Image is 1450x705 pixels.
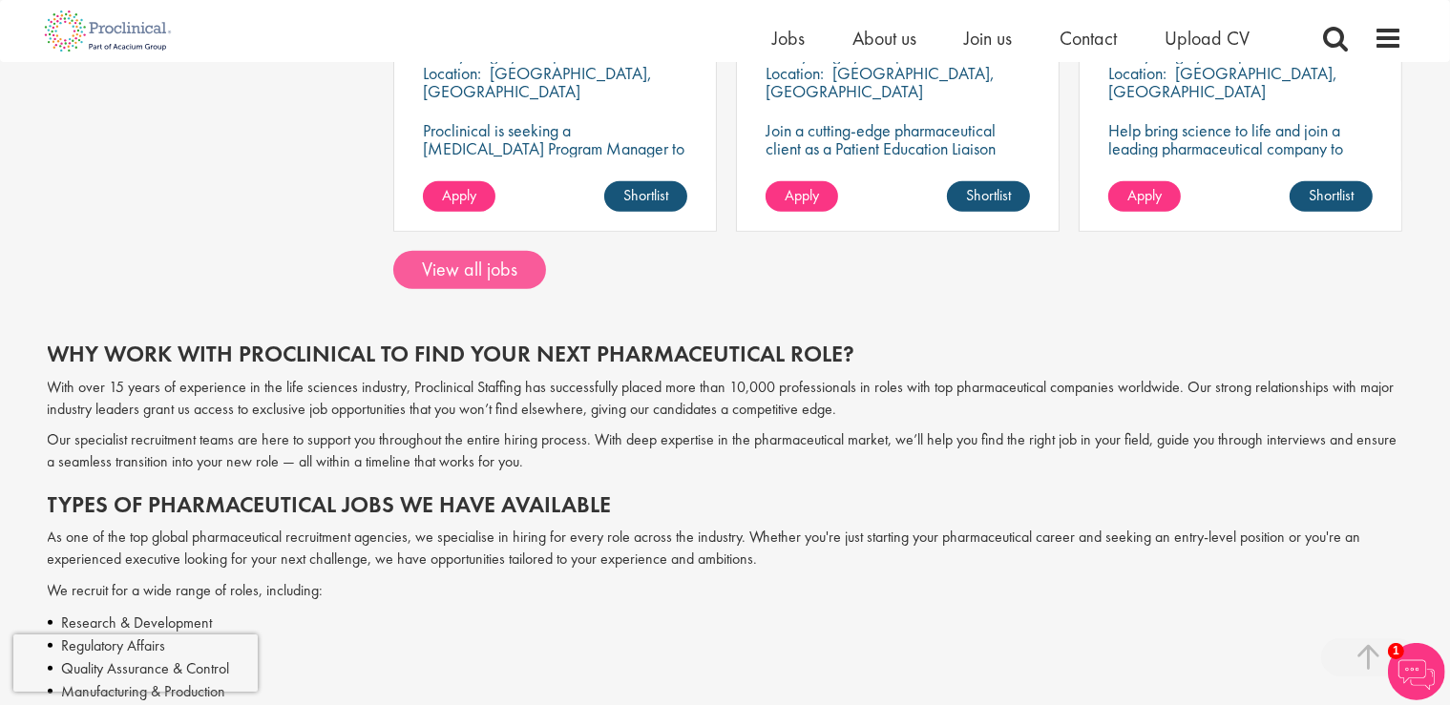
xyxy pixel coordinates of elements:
span: Apply [785,185,819,205]
a: About us [853,26,917,51]
iframe: reCAPTCHA [13,634,258,692]
p: Join a cutting-edge pharmaceutical client as a Patient Education Liaison (PEL) where your precisi... [766,121,1030,212]
a: Upload CV [1166,26,1250,51]
span: Location: [766,62,824,84]
a: Jobs [773,26,806,51]
p: We recruit for a wide range of roles, including: [48,580,1403,602]
a: Apply [423,181,495,212]
p: With over 15 years of experience in the life sciences industry, Proclinical Staffing has successf... [48,377,1403,421]
a: View all jobs [393,251,546,289]
li: Manufacturing & Production [48,680,1403,703]
p: [GEOGRAPHIC_DATA], [GEOGRAPHIC_DATA] [423,62,652,102]
p: Proclinical is seeking a [MEDICAL_DATA] Program Manager to join our client's team for an exciting... [423,121,687,230]
li: Research & Development [48,612,1403,634]
span: Apply [442,185,476,205]
p: As one of the top global pharmaceutical recruitment agencies, we specialise in hiring for every r... [48,527,1403,570]
a: Shortlist [947,181,1030,212]
p: [GEOGRAPHIC_DATA], [GEOGRAPHIC_DATA] [1108,62,1337,102]
span: Why work with Proclinical to find your next pharmaceutical role? [48,339,855,368]
a: Apply [766,181,838,212]
a: Join us [965,26,1013,51]
p: Help bring science to life and join a leading pharmaceutical company to play a key role in delive... [1108,121,1373,212]
a: Contact [1061,26,1118,51]
p: Our specialist recruitment teams are here to support you throughout the entire hiring process. Wi... [48,429,1403,473]
span: 1 [1388,643,1404,659]
a: Shortlist [1290,181,1373,212]
img: Chatbot [1388,643,1445,700]
a: Shortlist [604,181,687,212]
span: Location: [1108,62,1166,84]
li: Regulatory Affairs [48,634,1403,657]
li: Quality Assurance & Control [48,657,1403,680]
p: [GEOGRAPHIC_DATA], [GEOGRAPHIC_DATA] [766,62,995,102]
span: Apply [1127,185,1162,205]
a: Apply [1108,181,1181,212]
span: Types of pharmaceutical jobs we have available [48,489,612,519]
span: Location: [423,62,481,84]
